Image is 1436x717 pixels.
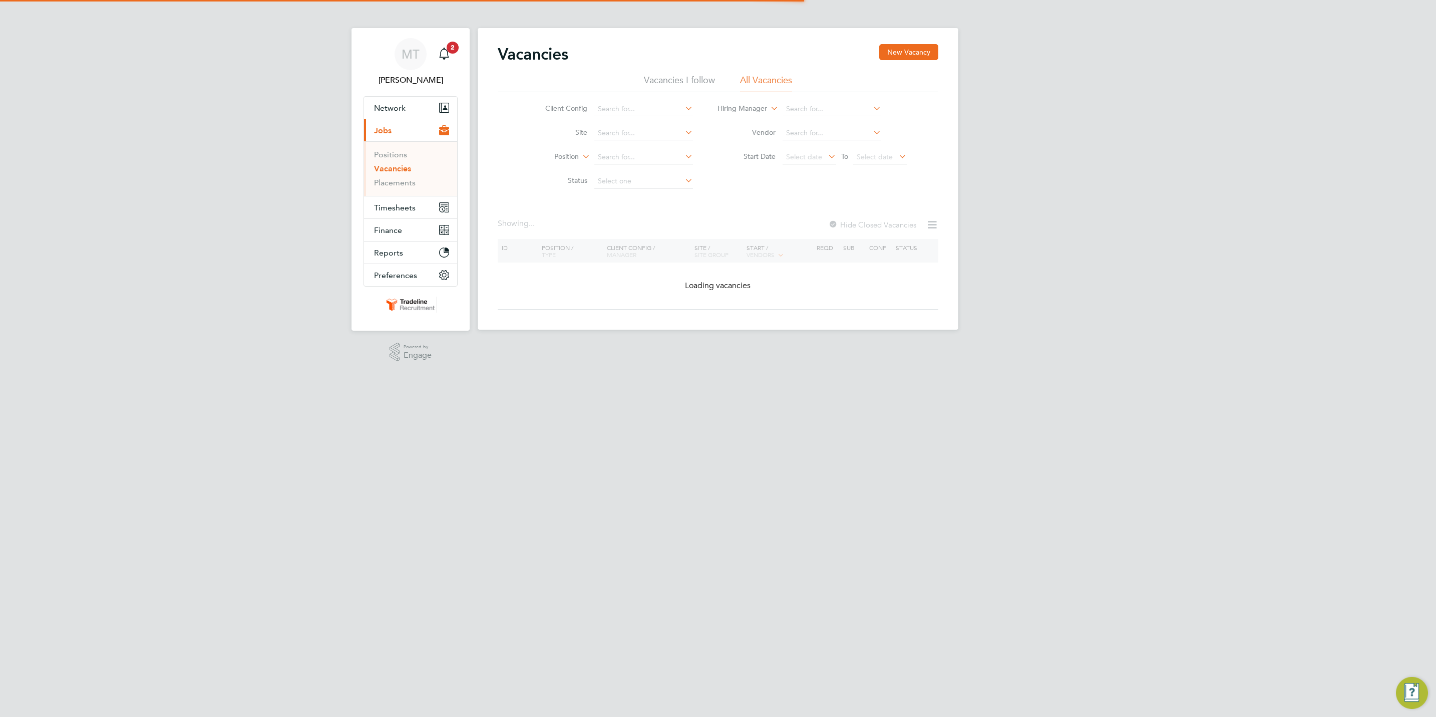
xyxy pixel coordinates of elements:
label: Hiring Manager [709,104,767,114]
span: Network [374,103,406,113]
button: Reports [364,242,457,264]
input: Search for... [594,102,693,116]
h2: Vacancies [498,44,568,64]
li: All Vacancies [740,74,792,92]
span: MT [402,48,420,61]
a: Go to home page [364,297,458,313]
button: Engage Resource Center [1396,677,1428,709]
span: Preferences [374,271,417,280]
button: Preferences [364,264,457,286]
span: Timesheets [374,203,416,212]
span: To [838,150,851,163]
img: tradelinerecruitment-logo-retina.png [385,297,437,313]
label: Hide Closed Vacancies [828,220,916,229]
nav: Main navigation [351,28,470,331]
label: Site [530,128,587,137]
input: Search for... [594,150,693,164]
a: Placements [374,178,416,187]
span: Marina Takkou [364,74,458,86]
a: 2 [434,38,454,70]
a: Positions [374,150,407,159]
button: New Vacancy [879,44,938,60]
label: Status [530,176,587,185]
input: Search for... [594,126,693,140]
button: Finance [364,219,457,241]
a: MT[PERSON_NAME] [364,38,458,86]
span: ... [529,218,535,228]
label: Position [521,152,579,162]
a: Powered byEngage [390,343,432,362]
input: Select one [594,174,693,188]
label: Client Config [530,104,587,113]
span: Reports [374,248,403,258]
button: Jobs [364,119,457,141]
span: Powered by [404,343,432,351]
span: Select date [857,152,893,161]
button: Timesheets [364,196,457,218]
input: Search for... [783,126,881,140]
div: Jobs [364,141,457,196]
a: Vacancies [374,164,411,173]
span: Select date [786,152,822,161]
div: Showing [498,218,537,229]
input: Search for... [783,102,881,116]
span: Engage [404,351,432,360]
span: Jobs [374,126,392,135]
li: Vacancies I follow [644,74,715,92]
label: Vendor [718,128,776,137]
span: Finance [374,225,402,235]
span: 2 [447,42,459,54]
label: Start Date [718,152,776,161]
button: Network [364,97,457,119]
